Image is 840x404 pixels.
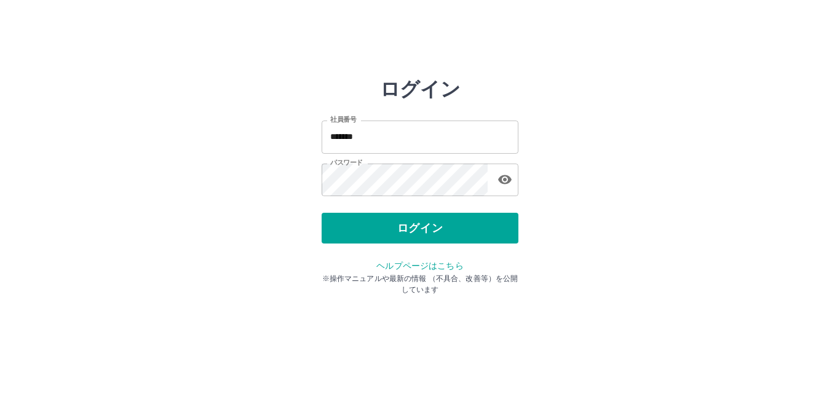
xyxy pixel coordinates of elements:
[322,213,518,244] button: ログイン
[380,77,461,101] h2: ログイン
[330,158,363,167] label: パスワード
[330,115,356,124] label: 社員番号
[376,261,463,271] a: ヘルプページはこちら
[322,273,518,295] p: ※操作マニュアルや最新の情報 （不具合、改善等）を公開しています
